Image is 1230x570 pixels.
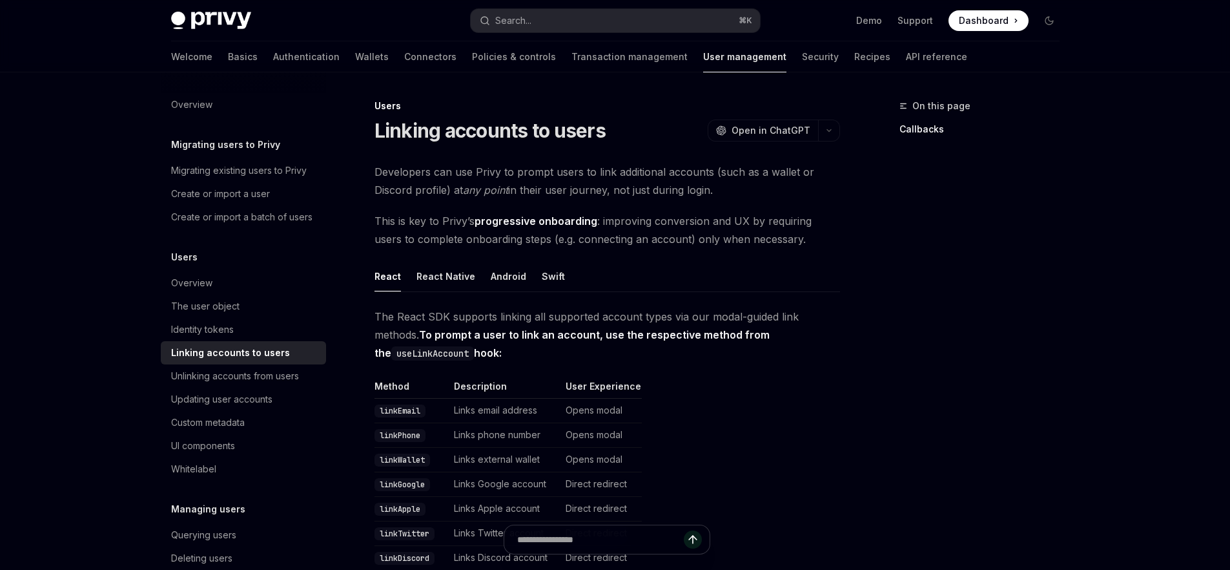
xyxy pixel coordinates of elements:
code: linkWallet [374,454,430,467]
a: Overview [161,93,326,116]
div: Linking accounts to users [171,345,290,361]
th: Method [374,380,449,399]
h5: Migrating users to Privy [171,137,280,153]
div: Overview [171,97,212,112]
div: Users [374,100,840,112]
a: Support [897,14,933,27]
a: Dashboard [948,10,1029,31]
a: Policies & controls [472,41,556,72]
a: Transaction management [571,41,688,72]
a: Querying users [161,523,326,547]
a: Wallets [355,41,389,72]
img: dark logo [171,12,251,30]
div: Migrating existing users to Privy [171,163,307,178]
a: API reference [906,41,967,72]
div: UI components [171,438,235,454]
td: Links phone number [449,423,560,448]
h1: Linking accounts to users [374,119,606,142]
span: Developers can use Privy to prompt users to link additional accounts (such as a wallet or Discord... [374,163,840,199]
span: The React SDK supports linking all supported account types via our modal-guided link methods. [374,308,840,362]
code: linkApple [374,503,425,516]
button: Open in ChatGPT [708,120,818,142]
div: The user object [171,299,240,314]
a: Welcome [171,41,212,72]
button: React [374,261,401,291]
a: The user object [161,295,326,318]
td: Direct redirect [560,472,642,497]
a: Deleting users [161,547,326,570]
div: Create or import a batch of users [171,209,313,225]
div: Updating user accounts [171,392,272,407]
td: Opens modal [560,423,642,448]
a: Custom metadata [161,411,326,434]
td: Links Twitter account [449,522,560,546]
a: UI components [161,434,326,458]
div: Search... [495,13,531,28]
a: User management [703,41,786,72]
td: Opens modal [560,399,642,423]
code: linkGoogle [374,478,430,491]
div: Overview [171,275,212,291]
code: useLinkAccount [391,346,474,361]
td: Links Apple account [449,497,560,522]
span: Dashboard [959,14,1009,27]
td: Links email address [449,399,560,423]
span: ⌘ K [739,16,752,26]
a: Authentication [273,41,340,72]
code: linkPhone [374,429,425,442]
strong: To prompt a user to link an account, use the respective method from the hook: [374,328,770,359]
td: Direct redirect [560,522,642,546]
span: This is key to Privy’s : improving conversion and UX by requiring users to complete onboarding st... [374,212,840,248]
button: Swift [542,261,565,291]
div: Whitelabel [171,461,216,477]
a: Callbacks [899,119,1070,140]
h5: Managing users [171,501,245,517]
a: Updating user accounts [161,388,326,411]
td: Links external wallet [449,448,560,472]
a: Create or import a batch of users [161,206,326,229]
button: Send message [684,531,702,549]
td: Links Google account [449,472,560,497]
a: Security [802,41,839,72]
a: Unlinking accounts from users [161,364,326,388]
button: Search...⌘K [471,9,760,32]
td: Direct redirect [560,497,642,522]
a: Connectors [404,41,456,72]
code: linkEmail [374,405,425,417]
strong: progressive onboarding [475,215,597,227]
em: any point [463,184,508,196]
a: Identity tokens [161,318,326,341]
a: Recipes [854,41,890,72]
a: Basics [228,41,258,72]
div: Identity tokens [171,322,234,337]
span: Open in ChatGPT [732,124,810,137]
span: On this page [912,98,970,114]
a: Overview [161,271,326,295]
a: Create or import a user [161,182,326,206]
button: Android [491,261,526,291]
button: React Native [416,261,475,291]
a: Whitelabel [161,458,326,481]
div: Deleting users [171,551,232,566]
a: Migrating existing users to Privy [161,159,326,182]
th: Description [449,380,560,399]
a: Demo [856,14,882,27]
button: Toggle dark mode [1039,10,1060,31]
div: Create or import a user [171,186,270,202]
td: Opens modal [560,448,642,472]
a: Linking accounts to users [161,341,326,364]
div: Unlinking accounts from users [171,368,299,384]
div: Querying users [171,527,236,543]
th: User Experience [560,380,642,399]
h5: Users [171,249,198,265]
div: Custom metadata [171,415,245,430]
